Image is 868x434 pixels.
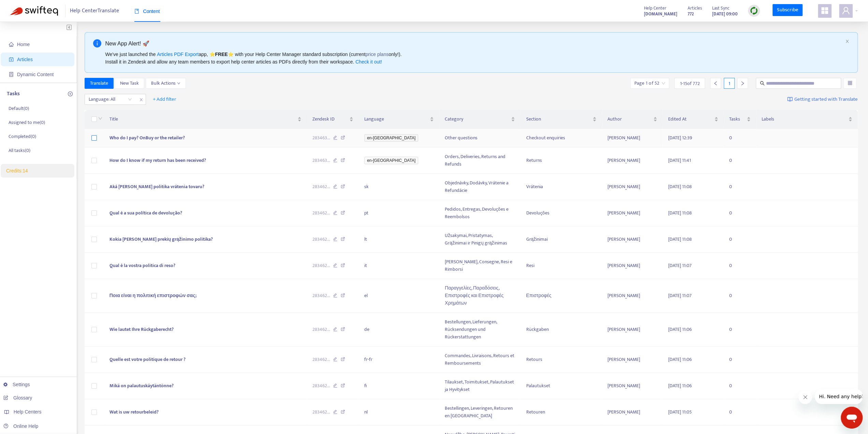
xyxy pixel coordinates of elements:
[10,6,58,16] img: Swifteq
[85,78,114,89] button: Translate
[439,399,520,425] td: Bestellingen, Leveringen, Retouren en [GEOGRAPHIC_DATA]
[109,235,213,243] span: Kokia [PERSON_NAME] prekių grąžinimo politika?
[724,129,756,148] td: 0
[7,90,20,98] p: Tasks
[520,279,602,313] td: Επιστροφές
[607,115,652,123] span: Author
[93,39,101,47] span: info-circle
[668,382,692,390] span: [DATE] 11:06
[680,80,700,87] span: 1 - 15 of 772
[787,94,858,105] a: Getting started with Translate
[668,183,692,191] span: [DATE] 11:08
[109,408,159,416] span: Wat is uw retourbeleid?
[668,325,692,333] span: [DATE] 11:06
[17,42,30,47] span: Home
[153,95,176,103] span: + Add filter
[177,82,180,85] span: down
[520,200,602,226] td: Devoluções
[359,399,439,425] td: nl
[439,226,520,253] td: Užsakymai, Pristatymas, Grąžinimai ir Pinigų grąžinimas
[688,10,694,18] strong: 772
[3,382,30,387] a: Settings
[668,115,713,123] span: Edited At
[644,4,666,12] span: Help Center
[4,5,49,10] span: Hi. Need any help?
[439,129,520,148] td: Other questions
[312,408,330,416] span: 283462 ...
[109,292,196,299] span: Ποια είναι η πολιτική επιστροφών σας;
[17,57,33,62] span: Articles
[359,313,439,347] td: de
[668,209,692,217] span: [DATE] 11:08
[359,347,439,373] td: fr-fr
[120,80,139,87] span: New Task
[712,4,730,12] span: Last Sync
[520,110,602,129] th: Section
[750,6,758,15] img: sync.dc5367851b00ba804db3.png
[68,92,73,96] span: plus-circle
[602,148,663,174] td: [PERSON_NAME]
[312,382,330,390] span: 283462 ...
[17,72,54,77] span: Dynamic Content
[9,133,36,140] p: Completed ( 0 )
[70,4,119,17] span: Help Center Translate
[520,373,602,399] td: Palautukset
[798,390,812,404] iframe: Close message
[602,347,663,373] td: [PERSON_NAME]
[359,373,439,399] td: fi
[668,408,692,416] span: [DATE] 11:05
[668,156,691,164] span: [DATE] 11:41
[312,157,330,164] span: 283463 ...
[787,97,793,102] img: image-link
[526,115,591,123] span: Section
[312,209,330,217] span: 283462 ...
[602,200,663,226] td: [PERSON_NAME]
[364,157,418,164] span: en-[GEOGRAPHIC_DATA]
[109,134,185,142] span: Who do I pay? OnBuy or the retailer?
[439,347,520,373] td: Commandes, Livraisons, Retours et Remboursements
[105,39,843,48] div: New App Alert! 🚀
[359,110,439,129] th: Language
[845,39,849,44] button: close
[109,156,206,164] span: How do I know if my return has been received?
[109,355,186,363] span: Quelle est votre politique de retour ?
[9,147,30,154] p: All tasks ( 0 )
[841,407,863,429] iframe: Button to launch messaging window
[90,80,108,87] span: Translate
[520,129,602,148] td: Checkout enquiries
[312,292,330,299] span: 283462 ...
[359,253,439,279] td: it
[151,80,180,87] span: Bulk Actions
[724,373,756,399] td: 0
[602,399,663,425] td: [PERSON_NAME]
[668,134,692,142] span: [DATE] 12:39
[520,174,602,200] td: Vrátenia
[724,313,756,347] td: 0
[602,279,663,313] td: [PERSON_NAME]
[439,279,520,313] td: Παραγγελίες, Παραδόσεις, Επιστροφές και Επιστροφές Χρημάτων
[359,200,439,226] td: pt
[439,174,520,200] td: Objednávky, Dodávky, Vrátenie a Refundácie
[724,253,756,279] td: 0
[215,52,227,57] b: FREE
[134,9,160,14] span: Content
[520,399,602,425] td: Retouren
[3,423,38,429] a: Online Help
[724,78,735,89] div: 1
[756,110,858,129] th: Labels
[146,78,186,89] button: Bulk Actionsdown
[439,200,520,226] td: Pedidos, Entregas, Devoluções e Reembolsos
[794,96,858,103] span: Getting started with Translate
[366,52,389,57] a: price plans
[668,355,692,363] span: [DATE] 11:06
[668,292,692,299] span: [DATE] 11:07
[109,209,182,217] span: Qual é a sua política de devolução?
[724,399,756,425] td: 0
[148,94,181,105] button: + Add filter
[644,10,677,18] a: [DOMAIN_NAME]
[520,226,602,253] td: Grąžinimai
[602,313,663,347] td: [PERSON_NAME]
[845,39,849,43] span: close
[520,148,602,174] td: Returns
[98,116,102,121] span: down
